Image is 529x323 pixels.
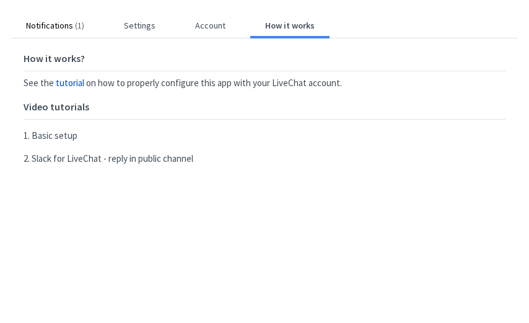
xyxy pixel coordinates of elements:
[180,20,240,31] button: Account
[109,20,170,31] button: Settings
[24,51,505,66] h5: How it works?
[24,99,505,114] h5: Video tutorials
[24,76,505,90] div: See the on how to properly configure this app with your LiveChat account.
[250,20,330,31] button: How it works
[24,129,505,143] p: 1. Basic setup
[56,77,84,89] a: tutorial
[11,20,99,31] button: Notifications(1)
[73,20,84,31] span: ( 1 )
